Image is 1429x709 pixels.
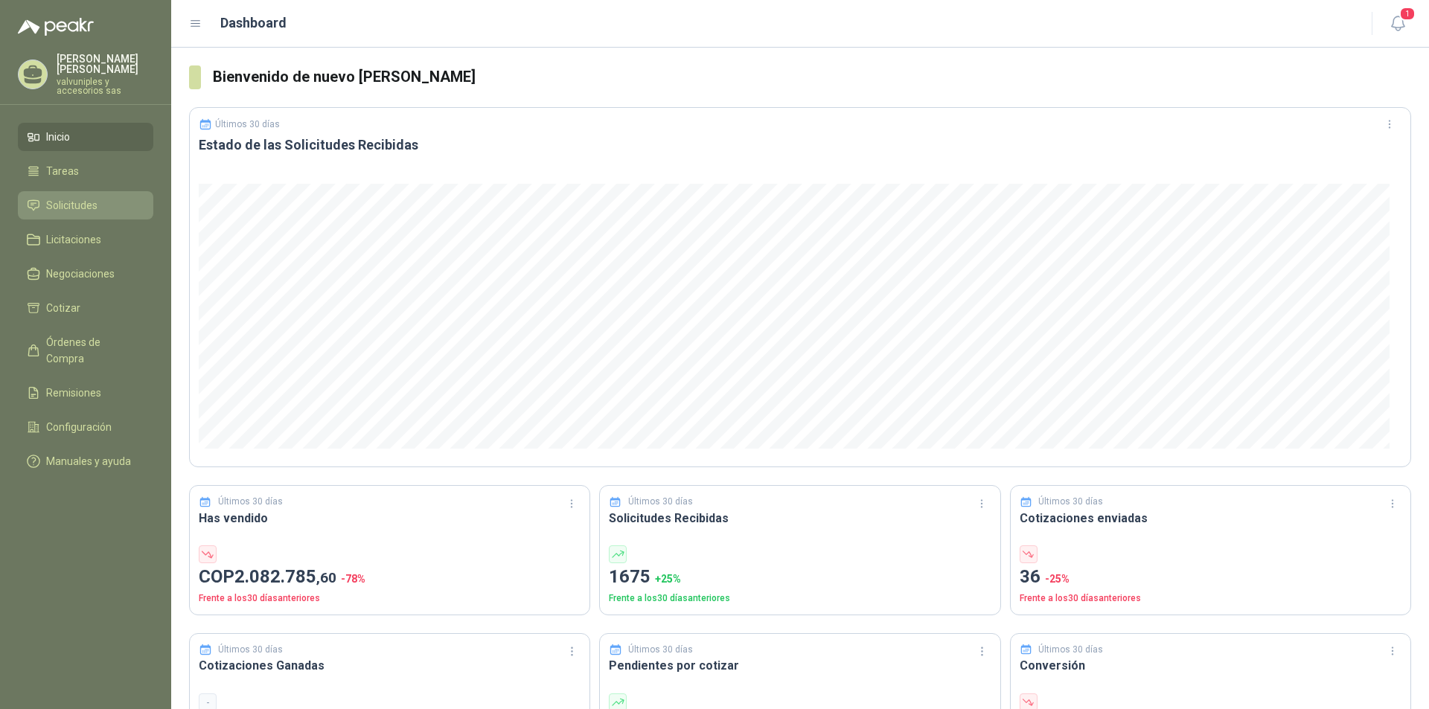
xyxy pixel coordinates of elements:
p: Últimos 30 días [1038,643,1103,657]
h3: Cotizaciones Ganadas [199,656,581,675]
span: Licitaciones [46,231,101,248]
p: Últimos 30 días [218,495,283,509]
p: Últimos 30 días [1038,495,1103,509]
p: Frente a los 30 días anteriores [609,591,991,606]
p: 1675 [609,563,991,591]
span: Inicio [46,129,70,145]
a: Negociaciones [18,260,153,288]
p: 36 [1020,563,1401,591]
a: Solicitudes [18,191,153,219]
a: Licitaciones [18,225,153,254]
a: Remisiones [18,379,153,407]
p: Últimos 30 días [628,643,693,657]
h1: Dashboard [220,13,287,33]
h3: Has vendido [199,509,581,527]
span: Solicitudes [46,197,97,214]
a: Tareas [18,157,153,185]
span: -78 % [341,573,365,585]
a: Cotizar [18,294,153,322]
p: Últimos 30 días [218,643,283,657]
p: Últimos 30 días [215,119,280,129]
span: 1 [1399,7,1416,21]
a: Inicio [18,123,153,151]
h3: Solicitudes Recibidas [609,509,991,527]
h3: Conversión [1020,656,1401,675]
span: Tareas [46,163,79,179]
span: -25 % [1045,573,1070,585]
p: valvuniples y accesorios sas [57,77,153,95]
button: 1 [1384,10,1411,37]
h3: Cotizaciones enviadas [1020,509,1401,527]
p: Frente a los 30 días anteriores [1020,591,1401,606]
span: Configuración [46,419,112,435]
h3: Pendientes por cotizar [609,656,991,675]
h3: Bienvenido de nuevo [PERSON_NAME] [213,65,1411,89]
a: Manuales y ayuda [18,447,153,475]
p: COP [199,563,581,591]
p: Frente a los 30 días anteriores [199,591,581,606]
p: [PERSON_NAME] [PERSON_NAME] [57,54,153,74]
a: Configuración [18,413,153,441]
span: 2.082.785 [234,566,336,587]
p: Últimos 30 días [628,495,693,509]
span: Cotizar [46,300,80,316]
img: Logo peakr [18,18,94,36]
span: Órdenes de Compra [46,334,139,367]
span: ,60 [316,569,336,586]
a: Órdenes de Compra [18,328,153,373]
span: Negociaciones [46,266,115,282]
h3: Estado de las Solicitudes Recibidas [199,136,1401,154]
span: Remisiones [46,385,101,401]
span: + 25 % [655,573,681,585]
span: Manuales y ayuda [46,453,131,469]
